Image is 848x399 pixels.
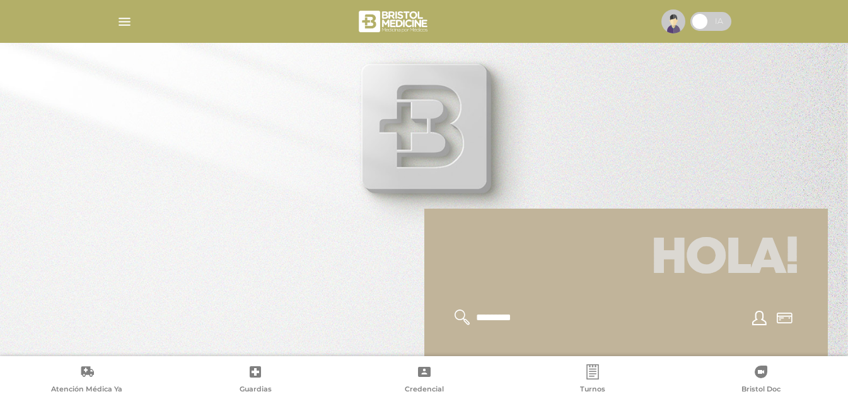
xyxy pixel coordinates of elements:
[171,364,339,396] a: Guardias
[51,385,122,396] span: Atención Médica Ya
[580,385,605,396] span: Turnos
[3,364,171,396] a: Atención Médica Ya
[340,364,508,396] a: Credencial
[405,385,444,396] span: Credencial
[677,364,845,396] a: Bristol Doc
[357,6,432,37] img: bristol-medicine-blanco.png
[240,385,272,396] span: Guardias
[117,14,132,30] img: Cober_menu-lines-white.svg
[508,364,677,396] a: Turnos
[661,9,685,33] img: profile-placeholder.svg
[439,224,813,294] h1: Hola!
[741,385,781,396] span: Bristol Doc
